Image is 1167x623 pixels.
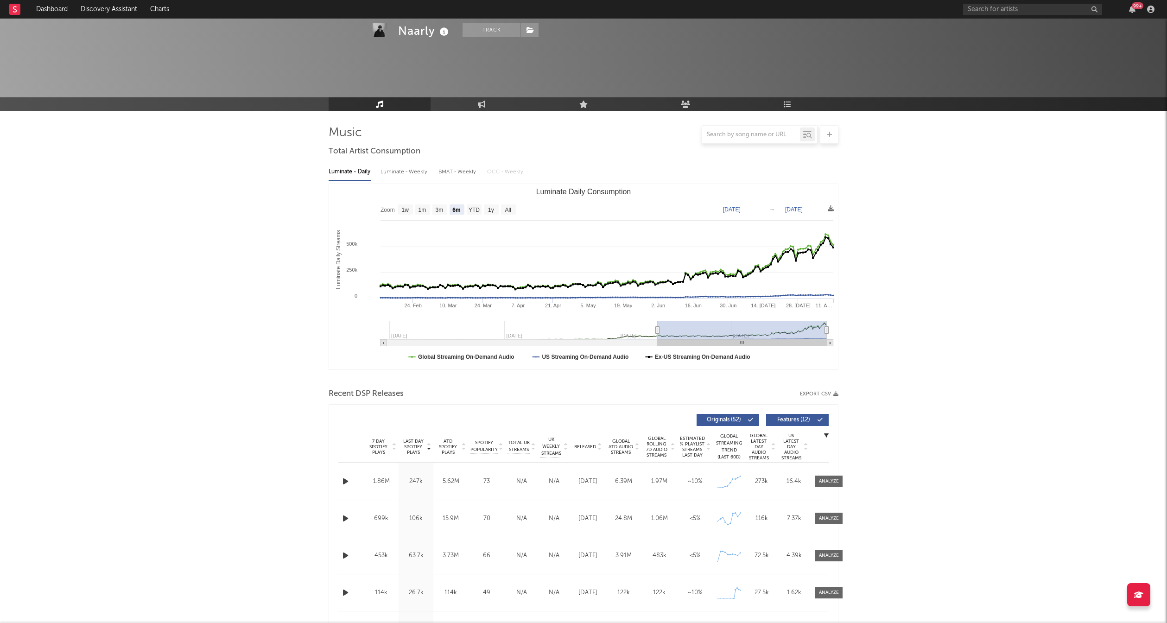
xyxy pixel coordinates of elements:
input: Search for artists [963,4,1102,15]
div: 16.4k [780,477,808,486]
div: [DATE] [572,588,603,598]
div: Luminate - Daily [329,164,371,180]
div: 27.5k [748,588,775,598]
div: N/A [507,514,535,523]
span: Released [574,444,596,450]
text: 7. Apr [512,303,525,308]
text: 3m [436,207,444,213]
div: N/A [507,588,535,598]
text: Zoom [381,207,395,213]
div: 114k [436,588,466,598]
text: All [505,207,511,213]
div: Global Streaming Trend (Last 60D) [715,433,743,461]
div: 122k [608,588,639,598]
div: 699k [366,514,396,523]
div: <5% [679,551,710,560]
text: 21. Apr [545,303,561,308]
div: 1.97M [644,477,675,486]
div: 483k [644,551,675,560]
div: N/A [540,514,568,523]
button: Originals(52) [697,414,759,426]
div: 73 [470,477,503,486]
text: 250k [346,267,357,273]
text: 1w [402,207,409,213]
text: 14. [DATE] [751,303,775,308]
text: [DATE] [723,206,741,213]
span: ATD Spotify Plays [436,439,460,455]
span: Spotify Popularity [470,439,498,453]
text: Luminate Daily Consumption [536,188,631,196]
text: Global Streaming On-Demand Audio [418,354,514,360]
div: [DATE] [572,477,603,486]
span: Recent DSP Releases [329,388,404,400]
text: 30. Jun [720,303,736,308]
text: [DATE] [785,206,803,213]
span: Total Artist Consumption [329,146,420,157]
div: 66 [470,551,503,560]
span: US Latest Day Audio Streams [780,433,802,461]
text: 0 [355,293,357,299]
div: 106k [401,514,431,523]
svg: Luminate Daily Consumption [329,184,838,369]
div: 70 [470,514,503,523]
div: 24.8M [608,514,639,523]
div: 6.39M [608,477,639,486]
span: Global ATD Audio Streams [608,439,634,455]
button: 99+ [1129,6,1135,13]
div: ~ 10 % [679,477,710,486]
text: Luminate Daily Streams [335,230,342,289]
div: 26.7k [401,588,431,598]
button: Export CSV [800,391,838,397]
text: US Streaming On-Demand Audio [542,354,628,360]
span: UK Weekly Streams [540,436,562,457]
span: 7 Day Spotify Plays [366,439,391,455]
span: Features ( 12 ) [772,417,815,423]
text: YTD [469,207,480,213]
text: 24. Mar [475,303,492,308]
div: 453k [366,551,396,560]
div: 7.37k [780,514,808,523]
text: Ex-US Streaming On-Demand Audio [655,354,750,360]
div: 114k [366,588,396,598]
div: 273k [748,477,775,486]
span: Originals ( 52 ) [703,417,745,423]
div: N/A [540,588,568,598]
div: 5.62M [436,477,466,486]
span: Total UK Streams [507,439,530,453]
div: 1.62k [780,588,808,598]
div: 3.91M [608,551,639,560]
div: 49 [470,588,503,598]
text: 24. Feb [405,303,422,308]
text: → [769,206,775,213]
span: Last Day Spotify Plays [401,439,425,455]
span: Global Latest Day Audio Streams [748,433,770,461]
button: Features(12) [766,414,829,426]
div: BMAT - Weekly [438,164,478,180]
text: 5. May [581,303,596,308]
input: Search by song name or URL [702,131,800,139]
span: Estimated % Playlist Streams Last Day [679,436,705,458]
div: 1.86M [366,477,396,486]
text: 1m [419,207,426,213]
text: 6m [452,207,460,213]
div: 247k [401,477,431,486]
div: N/A [507,551,535,560]
div: Naarly [398,23,451,38]
div: N/A [540,551,568,560]
button: Track [463,23,520,37]
div: 1.06M [644,514,675,523]
div: N/A [540,477,568,486]
text: 19. May [614,303,633,308]
div: [DATE] [572,514,603,523]
text: 2. Jun [651,303,665,308]
div: 99 + [1132,2,1143,9]
text: 1y [488,207,494,213]
div: Luminate - Weekly [381,164,429,180]
div: <5% [679,514,710,523]
span: Global Rolling 7D Audio Streams [644,436,669,458]
text: 500k [346,241,357,247]
text: 16. Jun [685,303,702,308]
div: 3.73M [436,551,466,560]
div: 116k [748,514,775,523]
text: 10. Mar [439,303,457,308]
